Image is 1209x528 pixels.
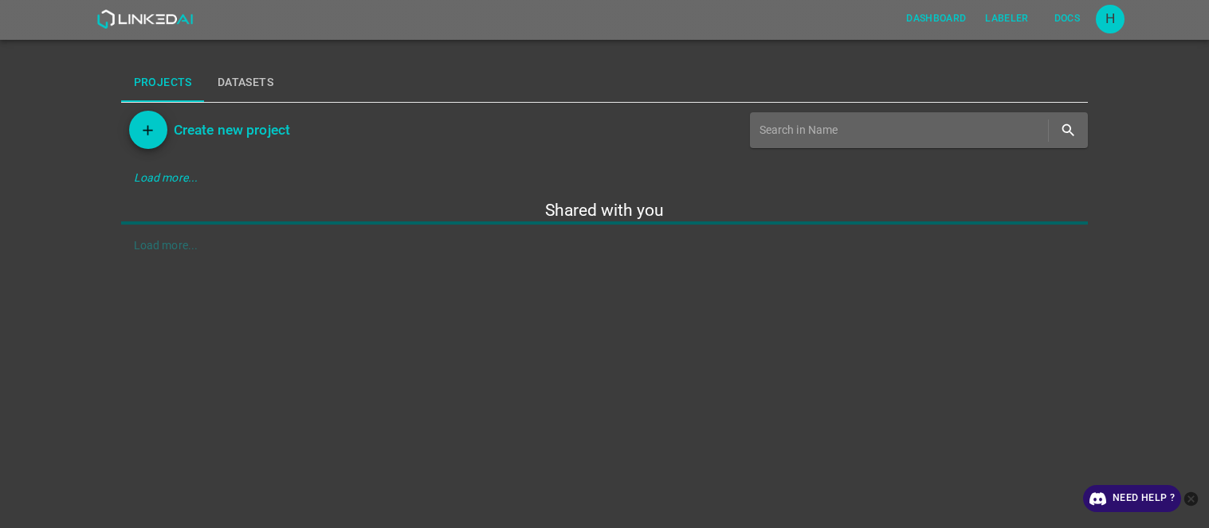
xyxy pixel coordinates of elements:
a: Labeler [975,2,1038,35]
button: search [1052,114,1085,147]
button: Datasets [205,64,286,102]
button: Projects [121,64,205,102]
button: Dashboard [900,6,972,32]
a: Need Help ? [1083,485,1181,512]
img: LinkedAI [96,10,193,29]
h6: Create new project [174,119,290,141]
button: Open settings [1096,5,1125,33]
h5: Shared with you [121,199,1089,221]
div: Load more... [121,163,1089,193]
button: Add [129,111,167,149]
a: Create new project [167,119,290,141]
a: Dashboard [897,2,975,35]
div: H [1096,5,1125,33]
a: Docs [1038,2,1096,35]
em: Load more... [134,171,198,184]
input: Search in Name [760,119,1046,142]
button: Docs [1042,6,1093,32]
button: Labeler [979,6,1034,32]
button: close-help [1181,485,1201,512]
